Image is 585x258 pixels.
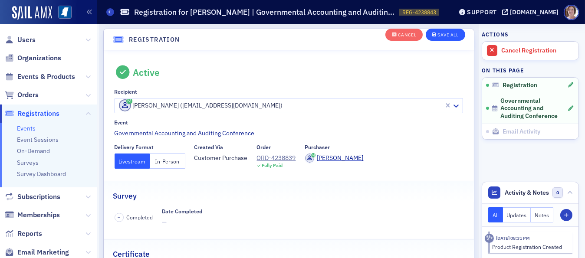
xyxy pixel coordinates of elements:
[496,235,530,241] time: 8/6/2025 08:31 PM
[17,192,60,202] span: Subscriptions
[150,153,185,169] button: In-Person
[485,234,494,243] div: Activity
[127,213,153,221] span: Completed
[305,144,330,150] div: Purchaser
[510,8,559,16] div: [DOMAIN_NAME]
[305,153,364,163] a: [PERSON_NAME]
[17,136,59,144] a: Event Sessions
[17,159,39,167] a: Surveys
[134,7,395,17] h1: Registration for [PERSON_NAME] | Governmental Accounting and Auditing Conference
[17,248,69,257] span: Email Marketing
[17,147,50,155] a: On-Demand
[129,35,180,44] h4: Registration
[262,163,283,168] div: Fully Paid
[115,144,154,150] div: Delivery Format
[257,144,271,150] div: Order
[5,210,60,220] a: Memberships
[402,9,436,16] span: REG-4238843
[52,6,72,20] a: View Homepage
[398,33,416,38] div: Cancel
[317,153,364,163] div: [PERSON_NAME]
[17,170,66,178] a: Survey Dashboard
[385,29,423,41] button: Cancel
[502,9,562,15] button: [DOMAIN_NAME]
[17,35,36,45] span: Users
[482,30,509,38] h4: Actions
[501,47,574,55] div: Cancel Registration
[194,144,223,150] div: Created Via
[58,6,72,19] img: SailAMX
[115,129,463,138] a: Governmental Accounting and Auditing Conference
[162,208,203,215] div: Date Completed
[482,42,578,60] a: Cancel Registration
[17,72,75,82] span: Events & Products
[503,128,540,136] span: Email Activity
[119,99,443,111] div: [PERSON_NAME] ([EMAIL_ADDRESS][DOMAIN_NAME])
[17,53,61,63] span: Organizations
[437,33,458,38] div: Save All
[503,82,537,89] span: Registration
[115,153,150,169] button: Livestream
[505,188,549,197] span: Activity & Notes
[257,153,296,163] a: ORD-4238839
[426,29,465,41] button: Save All
[17,109,59,118] span: Registrations
[5,35,36,45] a: Users
[162,218,203,227] span: —
[531,207,553,222] button: Notes
[500,97,567,120] span: Governmental Accounting and Auditing Conference
[118,214,120,220] span: –
[115,119,128,126] div: Event
[133,67,160,78] div: Active
[5,248,69,257] a: Email Marketing
[17,229,42,238] span: Reports
[503,207,531,222] button: Updates
[113,190,137,202] h2: Survey
[115,88,138,95] div: Recipient
[564,5,579,20] span: Profile
[488,207,503,222] button: All
[552,187,563,198] span: 0
[5,109,59,118] a: Registrations
[17,124,36,132] a: Events
[5,229,42,238] a: Reports
[5,53,61,63] a: Organizations
[5,192,60,202] a: Subscriptions
[17,90,39,100] span: Orders
[194,153,248,163] span: Customer Purchase
[482,66,579,74] h4: On this page
[17,210,60,220] span: Memberships
[5,90,39,100] a: Orders
[493,243,567,251] div: Product Registration Created
[467,8,497,16] div: Support
[12,6,52,20] img: SailAMX
[5,72,75,82] a: Events & Products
